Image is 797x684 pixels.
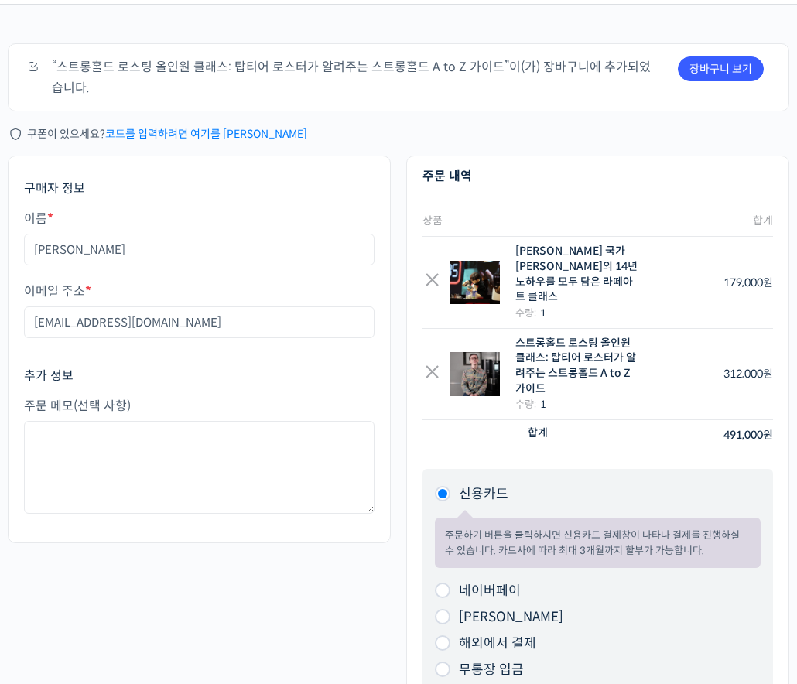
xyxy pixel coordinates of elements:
label: 신용카드 [459,486,508,502]
span: (선택 사항) [74,398,131,414]
th: 상품 [422,206,650,237]
label: [PERSON_NAME] [459,609,563,625]
h3: 추가 정보 [24,368,375,385]
th: 합계 [422,420,650,450]
div: “스트롱홀드 로스팅 올인원 클래스: 탑티어 로스터가 알려주는 스트롱홀드 A to Z 가이드”이(가) 장바구니에 추가되었습니다. [8,43,789,111]
span: 원 [763,367,773,381]
bdi: 312,000 [723,367,773,381]
label: 무통장 입금 [459,662,524,678]
strong: 1 [540,306,546,320]
a: 코드를 입력하려면 여기를 [PERSON_NAME] [105,127,307,141]
abbr: 필수 [47,210,53,227]
a: Remove this item [422,272,442,292]
div: 쿠폰이 있으세요? [8,124,789,145]
label: 네이버페이 [459,583,521,599]
label: 해외에서 결제 [459,635,536,652]
label: 주문 메모 [24,399,375,413]
input: username@domain.com [24,306,375,338]
abbr: 필수 [85,283,91,299]
span: 홈 [49,514,58,526]
span: 대화 [142,515,160,527]
p: 주문하기 버튼을 클릭하시면 신용카드 결제창이 나타나 결제를 진행하실 수 있습니다. 카드사에 따라 최대 3개월까지 할부가 가능합니다. [445,528,751,558]
a: 홈 [5,491,102,529]
div: 스트롱홀드 로스팅 올인원 클래스: 탑티어 로스터가 알려주는 스트롱홀드 A to Z 가이드 [515,336,641,396]
a: 대화 [102,491,200,529]
a: Remove this item [422,364,442,384]
h3: 구매자 정보 [24,180,375,197]
span: 원 [763,428,773,442]
strong: 1 [540,398,546,411]
span: 설정 [239,514,258,526]
div: [PERSON_NAME] 국가[PERSON_NAME]의 14년 노하우를 모두 담은 라떼아트 클래스 [515,244,641,304]
a: 장바구니 보기 [678,56,764,81]
div: 수량: [515,305,641,321]
label: 이메일 주소 [24,285,375,299]
bdi: 491,000 [723,428,773,442]
div: 수량: [515,396,641,412]
bdi: 179,000 [723,275,773,289]
h3: 주문 내역 [422,168,773,185]
span: 원 [763,275,773,289]
a: 설정 [200,491,297,529]
th: 합계 [650,206,773,237]
label: 이름 [24,212,375,226]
